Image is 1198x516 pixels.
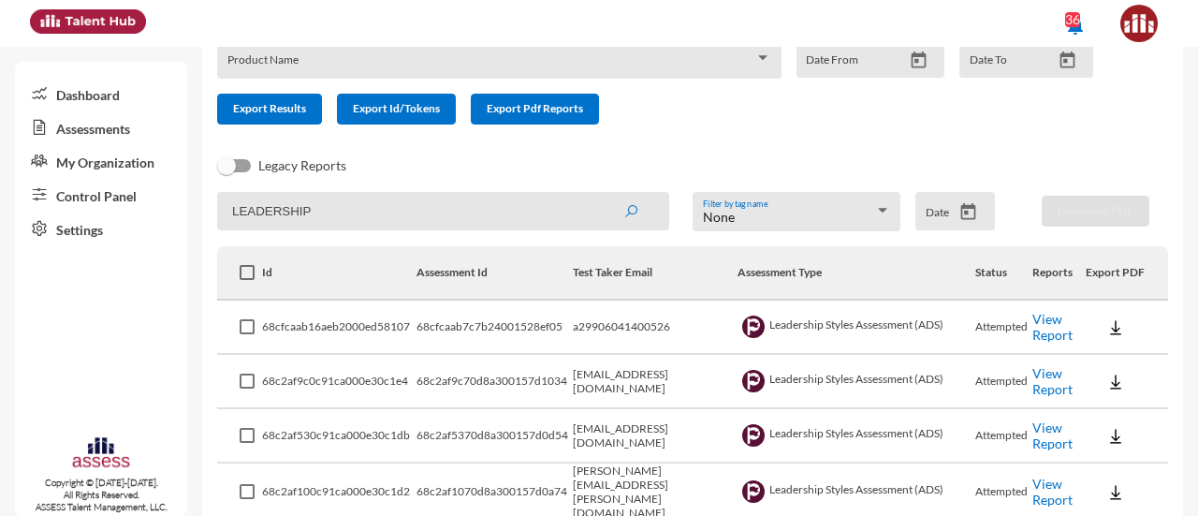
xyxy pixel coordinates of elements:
[15,111,187,144] a: Assessments
[262,409,416,464] td: 68c2af530c91ca000e30c1db
[1086,246,1168,301] th: Export PDF
[738,409,975,464] td: Leadership Styles Assessment (ADS)
[975,246,1032,301] th: Status
[262,246,416,301] th: Id
[975,301,1032,355] td: Attempted
[1051,51,1084,70] button: Open calendar
[1058,203,1133,217] span: Download PDF
[217,192,669,230] input: Search by name, token, assessment type, etc.
[258,155,346,177] span: Legacy Reports
[952,202,985,222] button: Open calendar
[975,355,1032,409] td: Attempted
[902,51,935,70] button: Open calendar
[262,301,416,355] td: 68cfcaab16aeb2000ed58107
[1032,365,1073,397] a: View Report
[573,409,738,464] td: [EMAIL_ADDRESS][DOMAIN_NAME]
[233,101,306,115] span: Export Results
[15,477,187,513] p: Copyright © [DATE]-[DATE]. All Rights Reserved. ASSESS Talent Management, LLC.
[262,355,416,409] td: 68c2af9c0c91ca000e30c1e4
[337,94,456,125] button: Export Id/Tokens
[15,212,187,245] a: Settings
[416,246,573,301] th: Assessment Id
[975,409,1032,464] td: Attempted
[1032,420,1073,451] a: View Report
[217,94,322,125] button: Export Results
[15,178,187,212] a: Control Panel
[416,355,573,409] td: 68c2af9c70d8a300157d1034
[738,246,975,301] th: Assessment Type
[573,246,738,301] th: Test Taker Email
[1042,196,1149,227] button: Download PDF
[573,355,738,409] td: [EMAIL_ADDRESS][DOMAIN_NAME]
[1065,12,1080,27] div: 36
[15,77,187,111] a: Dashboard
[1032,246,1086,301] th: Reports
[353,101,440,115] span: Export Id/Tokens
[71,435,131,473] img: assesscompany-logo.png
[573,301,738,355] td: a29906041400526
[416,409,573,464] td: 68c2af5370d8a300157d0d54
[738,301,975,355] td: Leadership Styles Assessment (ADS)
[487,101,583,115] span: Export Pdf Reports
[471,94,599,125] button: Export Pdf Reports
[738,355,975,409] td: Leadership Styles Assessment (ADS)
[1032,476,1073,508] a: View Report
[1032,311,1073,343] a: View Report
[416,301,573,355] td: 68cfcaab7c7b24001528ef05
[15,144,187,178] a: My Organization
[703,209,735,225] span: None
[1064,14,1087,37] mat-icon: notifications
